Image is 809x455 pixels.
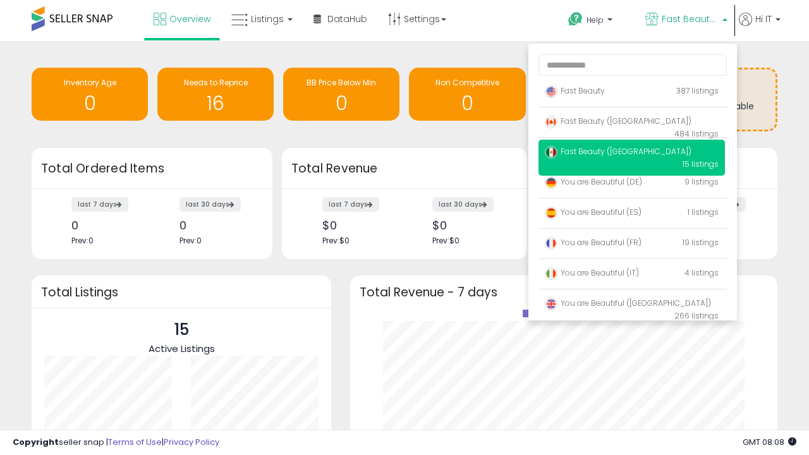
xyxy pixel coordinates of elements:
span: Fast Beauty ([GEOGRAPHIC_DATA]) [662,13,719,25]
div: $0 [322,219,395,232]
span: Prev: $0 [322,235,350,246]
strong: Copyright [13,436,59,448]
span: Active Listings [149,342,215,355]
img: mexico.png [545,146,557,159]
span: Fast Beauty ([GEOGRAPHIC_DATA]) [545,146,691,157]
span: Overview [169,13,210,25]
img: usa.png [545,85,557,98]
label: last 30 days [179,197,241,212]
span: Fast Beauty ([GEOGRAPHIC_DATA]) [545,116,691,126]
span: Inventory Age [64,77,116,88]
img: france.png [545,237,557,250]
span: 19 listings [683,237,719,248]
span: Non Competitive [435,77,499,88]
span: Help [587,15,604,25]
span: DataHub [327,13,367,25]
span: 266 listings [674,310,719,321]
img: italy.png [545,267,557,280]
div: 0 [71,219,142,232]
h3: Total Ordered Items [41,160,263,178]
span: You are Beautiful (DE) [545,176,642,187]
a: Privacy Policy [164,436,219,448]
a: Terms of Use [108,436,162,448]
a: Needs to Reprice 16 [157,68,274,121]
span: 1 listings [688,207,719,217]
span: Listings [251,13,284,25]
span: Prev: $0 [432,235,459,246]
img: spain.png [545,207,557,219]
span: BB Price Below Min [307,77,376,88]
span: Prev: 0 [71,235,94,246]
img: uk.png [545,298,557,310]
span: Prev: 0 [179,235,202,246]
div: 0 [179,219,250,232]
div: seller snap | | [13,437,219,449]
h1: 0 [289,93,393,114]
span: You are Beautiful ([GEOGRAPHIC_DATA]) [545,298,711,308]
span: 387 listings [676,85,719,96]
label: last 30 days [432,197,494,212]
label: last 7 days [71,197,128,212]
img: germany.png [545,176,557,189]
span: 4 listings [684,267,719,278]
label: last 7 days [322,197,379,212]
h3: Total Listings [41,288,322,297]
p: 15 [149,318,215,342]
a: Non Competitive 0 [409,68,525,121]
i: Get Help [568,11,583,27]
span: 9 listings [684,176,719,187]
a: Inventory Age 0 [32,68,148,121]
span: 2025-09-15 08:08 GMT [743,436,796,448]
span: 15 listings [683,159,719,169]
h1: 0 [415,93,519,114]
span: Fast Beauty [545,85,605,96]
a: Help [558,2,634,41]
a: Hi IT [739,13,781,41]
h3: Total Revenue [291,160,518,178]
img: canada.png [545,116,557,128]
span: You are Beautiful (IT) [545,267,639,278]
span: Hi IT [755,13,772,25]
h3: Total Revenue - 7 days [360,288,768,297]
a: BB Price Below Min 0 [283,68,399,121]
span: You are Beautiful (ES) [545,207,642,217]
span: 484 listings [674,128,719,139]
h1: 16 [164,93,267,114]
h1: 0 [38,93,142,114]
span: Needs to Reprice [184,77,248,88]
span: You are Beautiful (FR) [545,237,642,248]
div: $0 [432,219,505,232]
